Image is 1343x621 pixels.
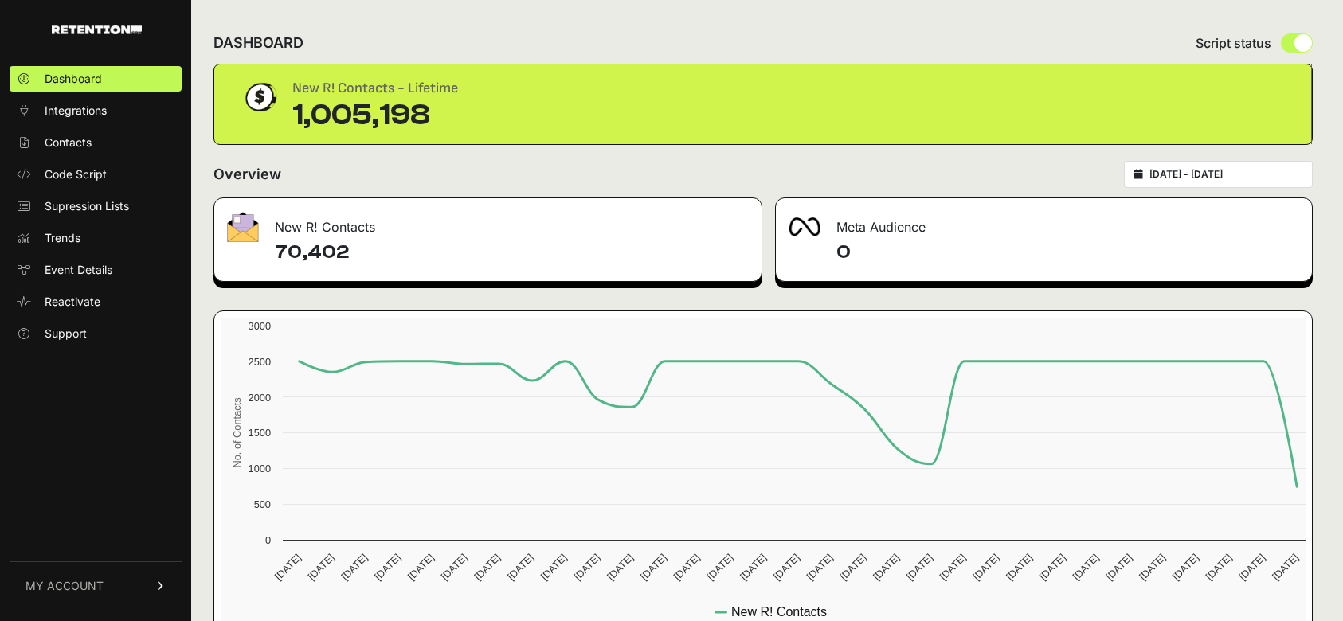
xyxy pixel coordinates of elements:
[10,193,182,219] a: Supression Lists
[571,552,602,583] text: [DATE]
[249,463,271,475] text: 1000
[249,320,271,332] text: 3000
[45,262,112,278] span: Event Details
[240,77,280,117] img: dollar-coin-05c43ed7efb7bc0c12610022525b4bbbb207c7efeef5aecc26f025e68dcafac9.png
[227,212,259,242] img: fa-envelope-19ae18322b30453b285274b1b8af3d052b27d846a4fbe8435d1a52b978f639a2.png
[805,552,836,583] text: [DATE]
[472,552,503,583] text: [DATE]
[904,552,935,583] text: [DATE]
[10,561,182,610] a: MY ACCOUNT
[10,162,182,187] a: Code Script
[45,294,100,310] span: Reactivate
[292,100,458,131] div: 1,005,198
[249,427,271,439] text: 1500
[704,552,735,583] text: [DATE]
[438,552,469,583] text: [DATE]
[254,498,271,510] text: 500
[249,392,271,404] text: 2000
[10,225,182,251] a: Trends
[738,552,769,583] text: [DATE]
[45,135,92,150] span: Contacts
[214,198,762,246] div: New R! Contacts
[249,356,271,368] text: 2500
[1004,552,1035,583] text: [DATE]
[405,552,437,583] text: [DATE]
[671,552,703,583] text: [DATE]
[372,552,403,583] text: [DATE]
[10,98,182,123] a: Integrations
[45,326,87,342] span: Support
[339,552,370,583] text: [DATE]
[213,163,281,186] h2: Overview
[10,289,182,314] a: Reactivate
[771,552,802,583] text: [DATE]
[1270,552,1301,583] text: [DATE]
[938,552,969,583] text: [DATE]
[45,230,80,246] span: Trends
[45,198,129,214] span: Supression Lists
[292,77,458,100] div: New R! Contacts - Lifetime
[789,217,820,236] img: fa-meta-2f981b61bb99beabf952f7030308934f19ce035c18b003e963880cc3fabeebb7.png
[1037,552,1068,583] text: [DATE]
[52,25,142,34] img: Retention.com
[538,552,570,583] text: [DATE]
[231,397,243,467] text: No. of Contacts
[776,198,1312,246] div: Meta Audience
[305,552,336,583] text: [DATE]
[871,552,902,583] text: [DATE]
[1103,552,1134,583] text: [DATE]
[10,66,182,92] a: Dashboard
[1071,552,1102,583] text: [DATE]
[45,166,107,182] span: Code Script
[213,32,303,54] h2: DASHBOARD
[1137,552,1168,583] text: [DATE]
[10,130,182,155] a: Contacts
[1236,552,1267,583] text: [DATE]
[10,257,182,283] a: Event Details
[45,103,107,119] span: Integrations
[605,552,636,583] text: [DATE]
[638,552,669,583] text: [DATE]
[837,552,868,583] text: [DATE]
[275,240,749,265] h4: 70,402
[272,552,303,583] text: [DATE]
[731,605,827,619] text: New R! Contacts
[970,552,1001,583] text: [DATE]
[265,534,271,546] text: 0
[25,578,104,594] span: MY ACCOUNT
[505,552,536,583] text: [DATE]
[1196,33,1271,53] span: Script status
[45,71,102,87] span: Dashboard
[1170,552,1201,583] text: [DATE]
[1203,552,1234,583] text: [DATE]
[10,321,182,346] a: Support
[836,240,1299,265] h4: 0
